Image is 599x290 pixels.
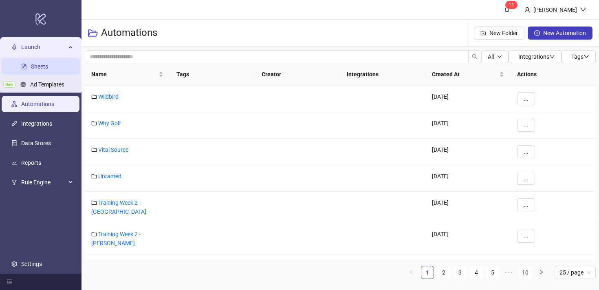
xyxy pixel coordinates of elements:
[509,2,511,8] span: 1
[584,54,589,60] span: down
[21,174,66,190] span: Rule Engine
[425,165,511,192] div: [DATE]
[559,266,591,279] span: 25 / page
[88,28,98,38] span: folder-open
[524,95,529,102] span: ...
[7,279,12,285] span: menu-fold
[524,122,529,128] span: ...
[21,140,51,146] a: Data Stores
[535,266,548,279] li: Next Page
[425,255,511,286] div: [DATE]
[511,63,596,86] th: Actions
[481,50,509,63] button: Alldown
[524,233,529,239] span: ...
[425,139,511,165] div: [DATE]
[432,70,498,79] span: Created At
[425,192,511,223] div: [DATE]
[425,86,511,112] div: [DATE]
[21,120,52,127] a: Integrations
[98,120,121,126] a: Why Golf
[405,266,418,279] li: Previous Page
[91,70,157,79] span: Name
[91,199,146,215] a: Training Week 2 - [GEOGRAPHIC_DATA]
[517,172,535,185] button: ...
[504,7,510,12] span: bell
[502,266,515,279] li: Next 5 Pages
[98,146,128,153] a: Vital Source
[509,50,562,63] button: Integrationsdown
[21,159,41,166] a: Reports
[91,120,97,126] span: folder
[502,266,515,279] span: •••
[480,30,486,36] span: folder-add
[517,145,535,158] button: ...
[30,81,64,88] a: Ad Templates
[543,30,586,36] span: New Automation
[489,30,518,36] span: New Folder
[421,266,434,279] a: 1
[421,266,434,279] li: 1
[425,63,511,86] th: Created At
[535,266,548,279] button: right
[21,261,42,267] a: Settings
[409,270,414,275] span: left
[530,5,580,14] div: [PERSON_NAME]
[534,30,540,36] span: plus-circle
[519,266,532,279] li: 10
[255,63,340,86] th: Creator
[486,266,499,279] li: 5
[472,54,478,60] span: search
[437,266,450,279] li: 2
[528,27,592,40] button: New Automation
[524,7,530,13] span: user
[519,266,531,279] a: 10
[488,53,494,60] span: All
[101,27,157,40] h3: Automations
[549,54,555,60] span: down
[524,201,529,208] span: ...
[438,266,450,279] a: 2
[21,101,54,107] a: Automations
[580,7,586,13] span: down
[340,63,425,86] th: Integrations
[517,119,535,132] button: ...
[91,94,97,100] span: folder
[11,44,17,50] span: rocket
[98,93,119,100] a: Wildbird
[524,175,529,182] span: ...
[470,266,482,279] a: 4
[517,230,535,243] button: ...
[31,63,48,70] a: Sheets
[91,200,97,206] span: folder
[405,266,418,279] button: left
[91,231,97,237] span: folder
[474,27,524,40] button: New Folder
[562,50,596,63] button: Tagsdown
[517,198,535,211] button: ...
[518,53,555,60] span: Integrations
[21,39,66,55] span: Launch
[505,1,518,9] sup: 11
[98,173,121,179] a: Untamed
[511,2,514,8] span: 1
[555,266,596,279] div: Page Size
[91,173,97,179] span: folder
[425,223,511,255] div: [DATE]
[85,63,170,86] th: Name
[497,54,502,59] span: down
[454,266,466,279] a: 3
[91,231,141,246] a: Training Week 2 - [PERSON_NAME]
[524,148,529,155] span: ...
[454,266,467,279] li: 3
[487,266,499,279] a: 5
[170,63,255,86] th: Tags
[571,53,589,60] span: Tags
[539,270,544,275] span: right
[11,179,17,185] span: fork
[425,112,511,139] div: [DATE]
[470,266,483,279] li: 4
[91,147,97,153] span: folder
[517,92,535,105] button: ...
